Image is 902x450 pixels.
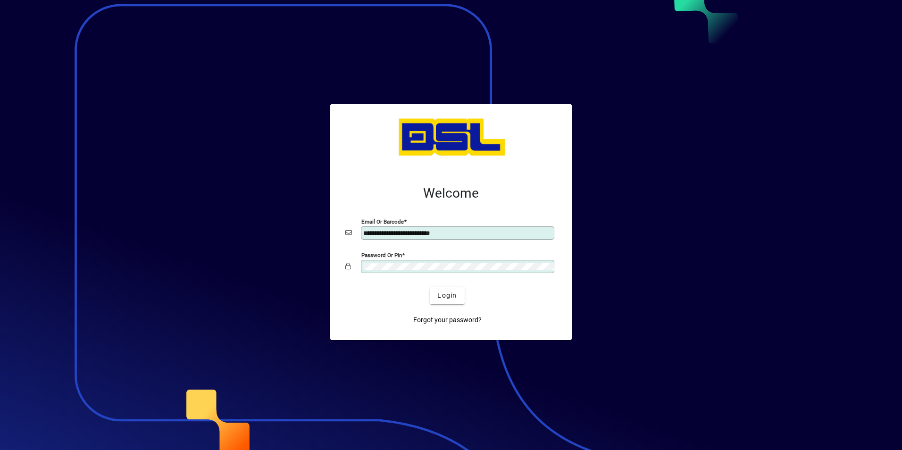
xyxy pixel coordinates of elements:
[345,185,557,201] h2: Welcome
[437,291,457,300] span: Login
[361,251,402,258] mat-label: Password or Pin
[430,287,464,304] button: Login
[413,315,482,325] span: Forgot your password?
[409,312,485,329] a: Forgot your password?
[361,218,404,225] mat-label: Email or Barcode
